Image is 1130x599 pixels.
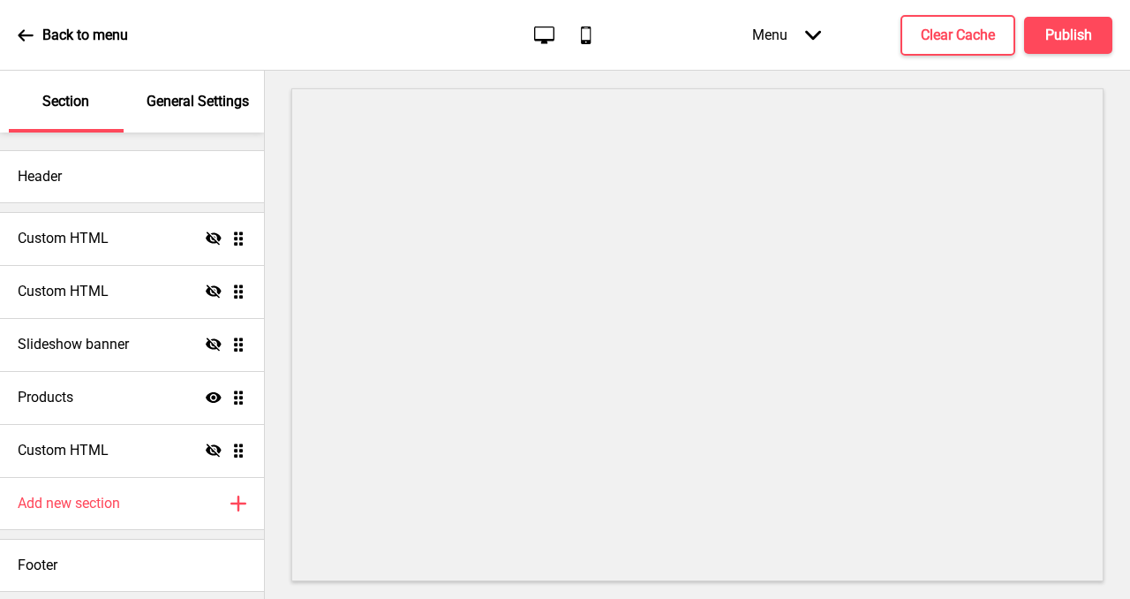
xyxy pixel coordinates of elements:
a: Back to menu [18,11,128,59]
p: General Settings [147,92,249,111]
h4: Custom HTML [18,229,109,248]
button: Clear Cache [900,15,1015,56]
button: Publish [1024,17,1112,54]
h4: Footer [18,556,57,575]
h4: Custom HTML [18,282,109,301]
h4: Add new section [18,494,120,513]
h4: Header [18,167,62,186]
h4: Publish [1045,26,1092,45]
div: Menu [734,9,839,61]
h4: Slideshow banner [18,335,129,354]
h4: Products [18,388,73,407]
h4: Clear Cache [921,26,995,45]
p: Back to menu [42,26,128,45]
h4: Custom HTML [18,441,109,460]
p: Section [42,92,89,111]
